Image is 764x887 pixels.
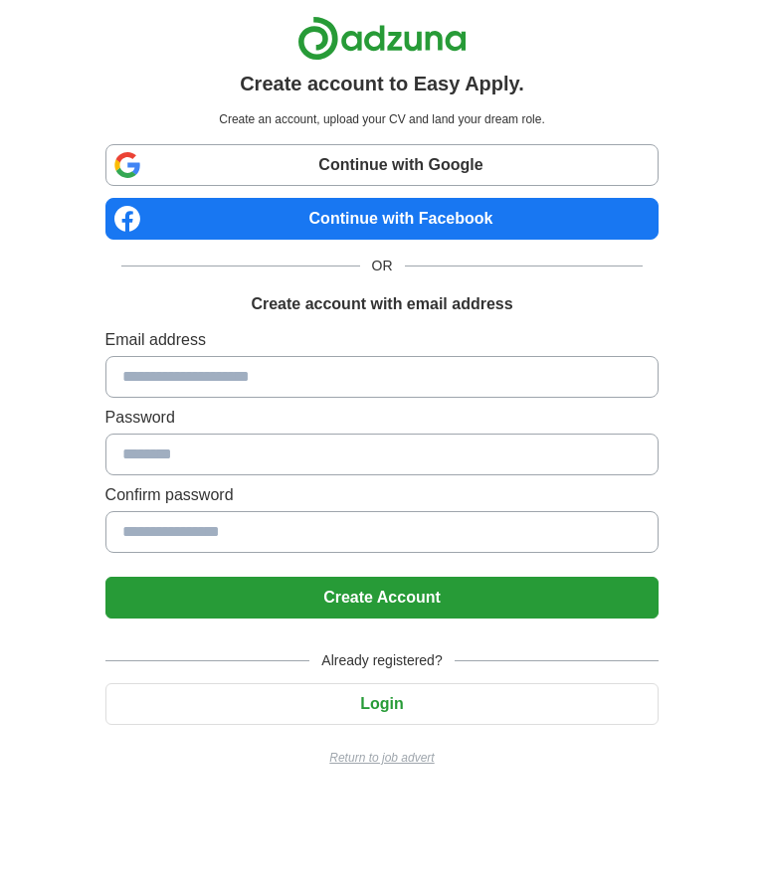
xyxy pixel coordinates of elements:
[105,683,660,725] button: Login
[240,69,524,98] h1: Create account to Easy Apply.
[105,483,660,507] label: Confirm password
[251,292,512,316] h1: Create account with email address
[309,650,454,671] span: Already registered?
[105,749,660,767] a: Return to job advert
[105,144,660,186] a: Continue with Google
[360,256,405,276] span: OR
[105,198,660,240] a: Continue with Facebook
[109,110,656,128] p: Create an account, upload your CV and land your dream role.
[105,695,660,712] a: Login
[297,16,467,61] img: Adzuna logo
[105,328,660,352] label: Email address
[105,406,660,430] label: Password
[105,577,660,619] button: Create Account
